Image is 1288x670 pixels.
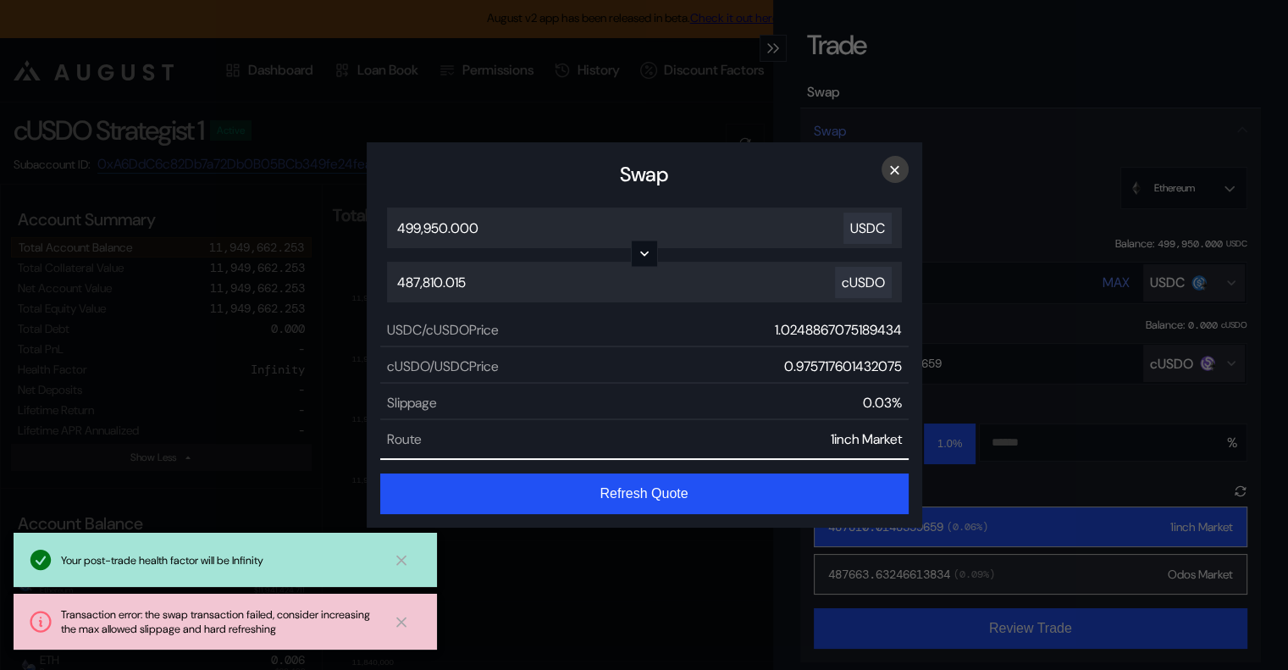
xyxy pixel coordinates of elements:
[775,321,902,339] code: 1.0248867075189434
[387,430,422,448] span: Route
[843,213,892,244] div: USDC
[61,607,379,636] div: Transaction error: the swap transaction failed, consider increasing the max allowed slippage and ...
[61,553,379,568] div: Your post-trade health factor will be Infinity
[397,219,478,237] span: 499,950.000
[831,430,902,448] code: 1inch Market
[387,321,499,339] span: USDC / cUSDO Price
[380,473,909,514] button: Refresh Quote
[397,274,466,291] span: 487,810.015
[367,142,922,528] div: Review Trade
[835,267,892,298] div: cUSDO
[882,156,909,183] button: close modal
[387,357,499,375] span: cUSDO / USDC Price
[380,161,909,187] h2: Swap
[387,394,437,412] span: Slippage
[863,394,902,412] code: 0.03 %
[784,357,902,375] code: 0.975717601432075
